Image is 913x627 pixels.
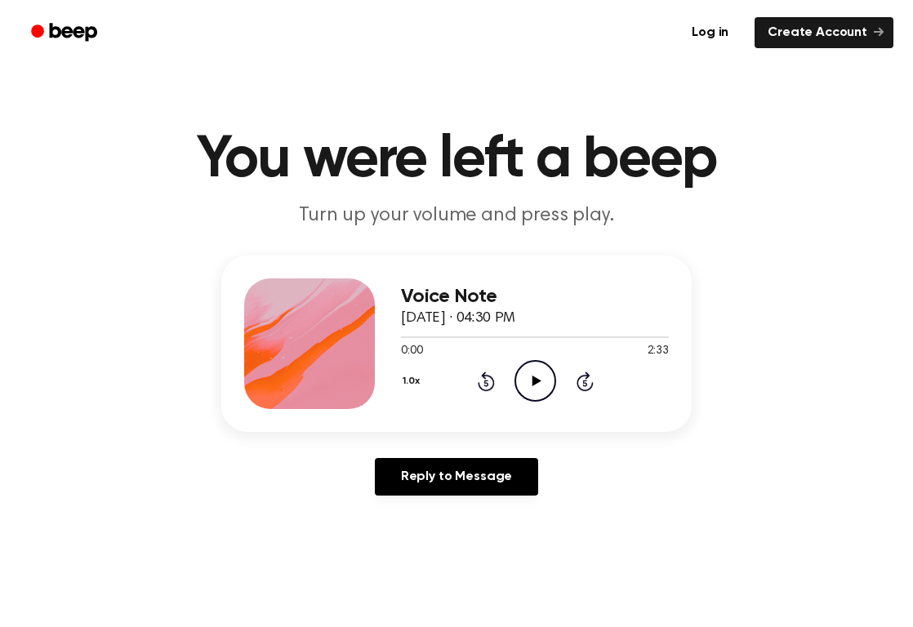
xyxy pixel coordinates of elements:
button: 1.0x [401,367,425,395]
a: Beep [20,17,112,49]
a: Reply to Message [375,458,538,496]
a: Create Account [755,17,893,48]
span: [DATE] · 04:30 PM [401,311,515,326]
span: 2:33 [648,343,669,360]
p: Turn up your volume and press play. [143,202,770,229]
a: Log in [675,14,745,51]
h3: Voice Note [401,286,669,308]
h1: You were left a beep [38,131,875,189]
span: 0:00 [401,343,422,360]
